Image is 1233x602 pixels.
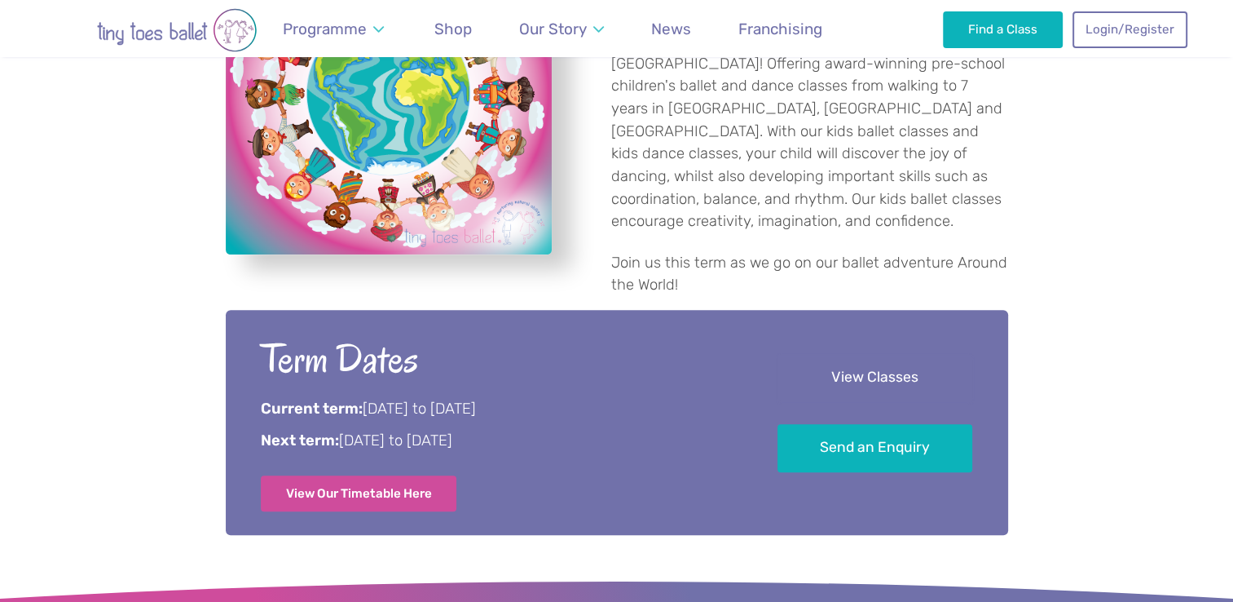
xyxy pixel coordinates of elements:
a: Franchising [731,10,830,48]
a: Find a Class [943,11,1063,47]
p: [DATE] to [DATE] [261,399,733,420]
a: View Our Timetable Here [261,476,457,511]
span: Shop [434,20,472,38]
a: Login/Register [1072,11,1187,47]
a: View Classes [777,354,972,402]
h2: Term Dates [261,334,733,385]
p: Welcome to tiny toes ballet Sheffield & [GEOGRAPHIC_DATA]! Offering award-winning pre-school chil... [611,30,1008,232]
strong: Next term: [261,432,339,449]
p: [DATE] to [DATE] [261,431,733,452]
img: tiny toes ballet [46,8,307,52]
span: Programme [283,20,367,38]
a: News [644,10,699,48]
a: Our Story [511,10,611,48]
p: Join us this term as we go on our ballet adventure Around the World! [611,252,1008,297]
span: Franchising [738,20,822,38]
a: Send an Enquiry [777,424,972,472]
a: Shop [427,10,480,48]
span: Our Story [519,20,587,38]
strong: Current term: [261,400,363,418]
a: Programme [275,10,392,48]
span: News [651,20,691,38]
